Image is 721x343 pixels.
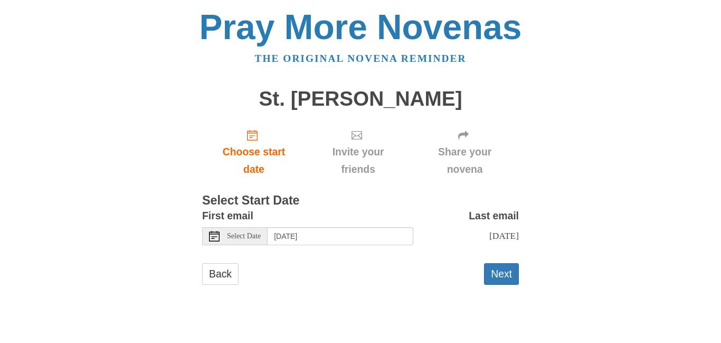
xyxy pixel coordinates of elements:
[202,207,253,225] label: First email
[255,53,467,64] a: The original novena reminder
[202,120,306,183] a: Choose start date
[421,143,508,178] span: Share your novena
[306,120,411,183] div: Click "Next" to confirm your start date first.
[200,7,522,47] a: Pray More Novenas
[316,143,400,178] span: Invite your friends
[202,194,519,208] h3: Select Start Date
[411,120,519,183] div: Click "Next" to confirm your start date first.
[469,207,519,225] label: Last email
[202,263,239,285] a: Back
[489,230,519,241] span: [DATE]
[227,233,261,240] span: Select Date
[202,88,519,110] h1: St. [PERSON_NAME]
[484,263,519,285] button: Next
[213,143,295,178] span: Choose start date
